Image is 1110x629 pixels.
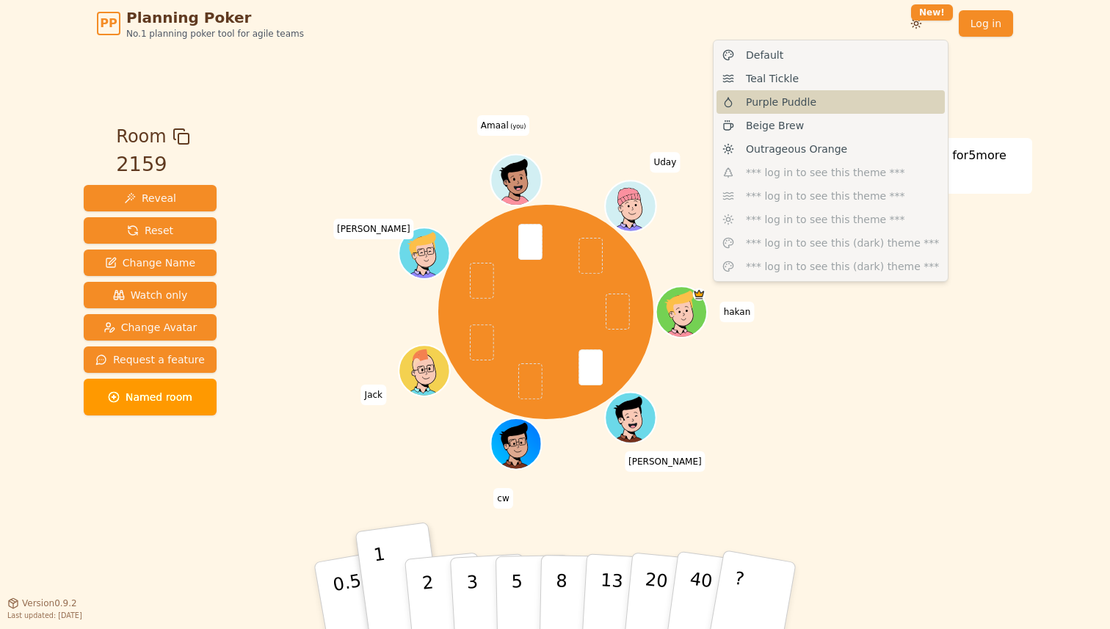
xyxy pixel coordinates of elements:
[746,118,804,133] span: Beige Brew
[746,71,799,86] span: Teal Tickle
[746,95,816,109] span: Purple Puddle
[372,544,394,624] p: 1
[746,142,847,156] span: Outrageous Orange
[746,48,783,62] span: Default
